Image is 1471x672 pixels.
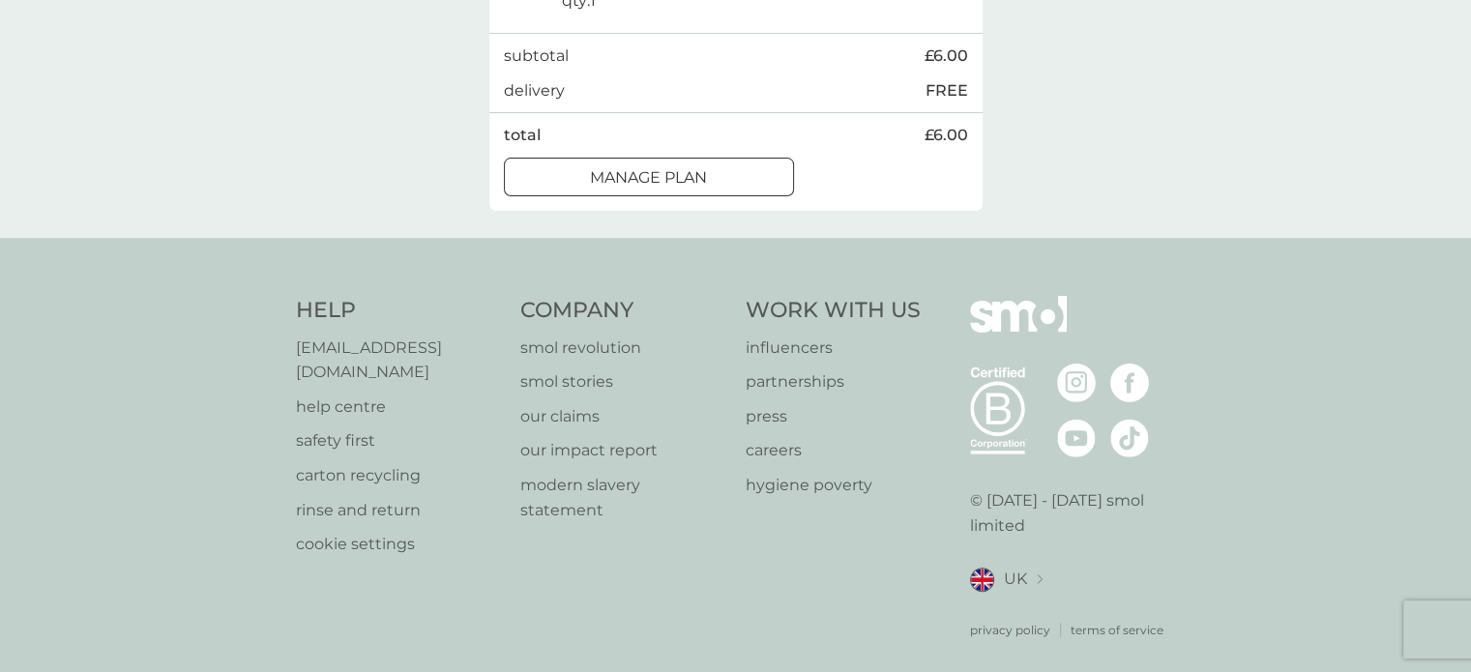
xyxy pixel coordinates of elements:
h4: Help [296,296,502,326]
a: rinse and return [296,498,502,523]
span: UK [1004,567,1027,592]
img: visit the smol Tiktok page [1110,419,1149,457]
p: subtotal [504,44,569,69]
a: safety first [296,428,502,453]
h4: Work With Us [746,296,921,326]
p: delivery [504,78,565,103]
h4: Company [520,296,726,326]
a: [EMAIL_ADDRESS][DOMAIN_NAME] [296,336,502,385]
span: £6.00 [925,44,968,69]
img: select a new location [1037,574,1043,585]
a: terms of service [1071,621,1163,639]
button: Manage plan [504,158,794,196]
a: help centre [296,394,502,420]
a: our claims [520,404,726,429]
img: UK flag [970,568,994,592]
a: cookie settings [296,532,502,557]
a: smol stories [520,369,726,394]
a: influencers [746,336,921,361]
a: privacy policy [970,621,1050,639]
a: hygiene poverty [746,473,921,498]
a: press [746,404,921,429]
a: modern slavery statement [520,473,726,522]
a: our impact report [520,438,726,463]
p: total [504,123,541,148]
a: smol revolution [520,336,726,361]
img: visit the smol Facebook page [1110,364,1149,402]
p: FREE [926,78,968,103]
a: careers [746,438,921,463]
img: smol [970,296,1067,362]
img: visit the smol Youtube page [1057,419,1096,457]
a: partnerships [746,369,921,394]
img: visit the smol Instagram page [1057,364,1096,402]
p: © [DATE] - [DATE] smol limited [970,488,1176,538]
p: Manage plan [590,165,707,190]
a: carton recycling [296,463,502,488]
span: £6.00 [925,123,968,148]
